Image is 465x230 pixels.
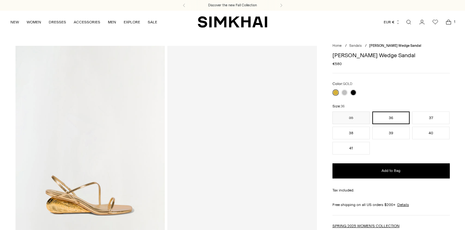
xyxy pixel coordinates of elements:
div: Free shipping on all US orders $200+ [332,202,450,208]
a: EXPLORE [124,15,140,29]
span: 1 [452,19,457,25]
a: DRESSES [49,15,66,29]
a: Go to the account page [416,16,428,28]
button: EUR € [384,15,400,29]
span: €580 [332,61,342,67]
a: SALE [148,15,157,29]
a: Open cart modal [442,16,455,28]
a: Sandals [349,44,362,48]
a: Details [397,202,409,208]
div: Tax included. [332,187,450,193]
a: Wishlist [429,16,442,28]
button: 37 [412,112,449,124]
a: SPRING 2025 WOMEN'S COLLECTION [332,224,400,228]
a: WOMEN [27,15,41,29]
button: 39 [372,127,410,139]
span: [PERSON_NAME] Wedge Sandal [369,44,421,48]
a: Open search modal [402,16,415,28]
div: / [345,43,347,49]
button: 36 [372,112,410,124]
h1: [PERSON_NAME] Wedge Sandal [332,52,450,58]
span: GOLD [343,82,352,86]
div: / [365,43,367,49]
button: Add to Bag [332,163,450,179]
button: 41 [332,142,370,154]
a: Discover the new Fall Collection [208,3,257,8]
a: NEW [10,15,19,29]
label: Color: [332,81,352,87]
a: SIMKHAI [198,16,267,28]
nav: breadcrumbs [332,43,450,49]
a: ACCESSORIES [74,15,100,29]
button: 35 [332,112,370,124]
label: Size: [332,103,344,109]
span: Add to Bag [381,168,400,173]
span: 36 [341,104,344,108]
a: Home [332,44,342,48]
button: 40 [412,127,449,139]
a: MEN [108,15,116,29]
button: 38 [332,127,370,139]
